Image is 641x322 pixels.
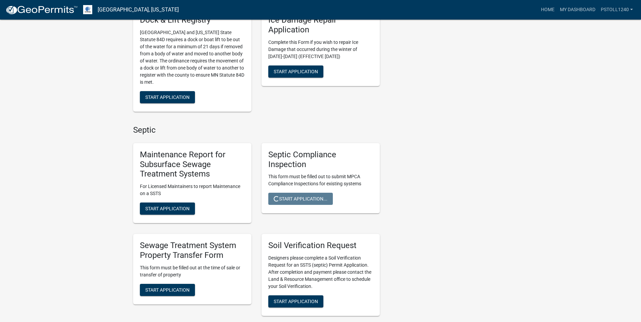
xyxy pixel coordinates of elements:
[145,287,190,292] span: Start Application
[140,284,195,296] button: Start Application
[274,299,318,304] span: Start Application
[268,193,333,205] button: Start Application...
[268,65,323,78] button: Start Application
[557,3,598,16] a: My Dashboard
[140,264,245,278] p: This form must be filled out at the time of sale or transfer of property
[140,183,245,197] p: For Licensed Maintainers to report Maintenance on a SSTS
[83,5,92,14] img: Otter Tail County, Minnesota
[268,295,323,307] button: Start Application
[140,150,245,179] h5: Maintenance Report for Subsurface Sewage Treatment Systems
[145,206,190,211] span: Start Application
[268,173,373,187] p: This form must be filled out to submit MPCA Compliance Inspections for existing systems
[274,69,318,74] span: Start Application
[140,29,245,86] p: [GEOGRAPHIC_DATA] and [US_STATE] State Statute 84D requires a dock or boat lift to be out of the ...
[538,3,557,16] a: Home
[140,241,245,260] h5: Sewage Treatment System Property Transfer Form
[133,125,380,135] h4: Septic
[268,39,373,60] p: Complete this Form if you wish to repair Ice Damage that occurred during the winter of [DATE]-[DA...
[598,3,636,16] a: pstoll1240
[268,241,373,250] h5: Soil Verification Request
[268,254,373,290] p: Designers please complete a Soil Verification Request for an SSTS (septic) Permit Application. Af...
[98,4,179,16] a: [GEOGRAPHIC_DATA], [US_STATE]
[274,196,327,202] span: Start Application...
[140,203,195,215] button: Start Application
[140,15,245,25] h5: Dock & Lift Registry
[268,150,373,169] h5: Septic Compliance Inspection
[140,91,195,103] button: Start Application
[145,95,190,100] span: Start Application
[268,15,373,35] h5: Ice Damage Repair Application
